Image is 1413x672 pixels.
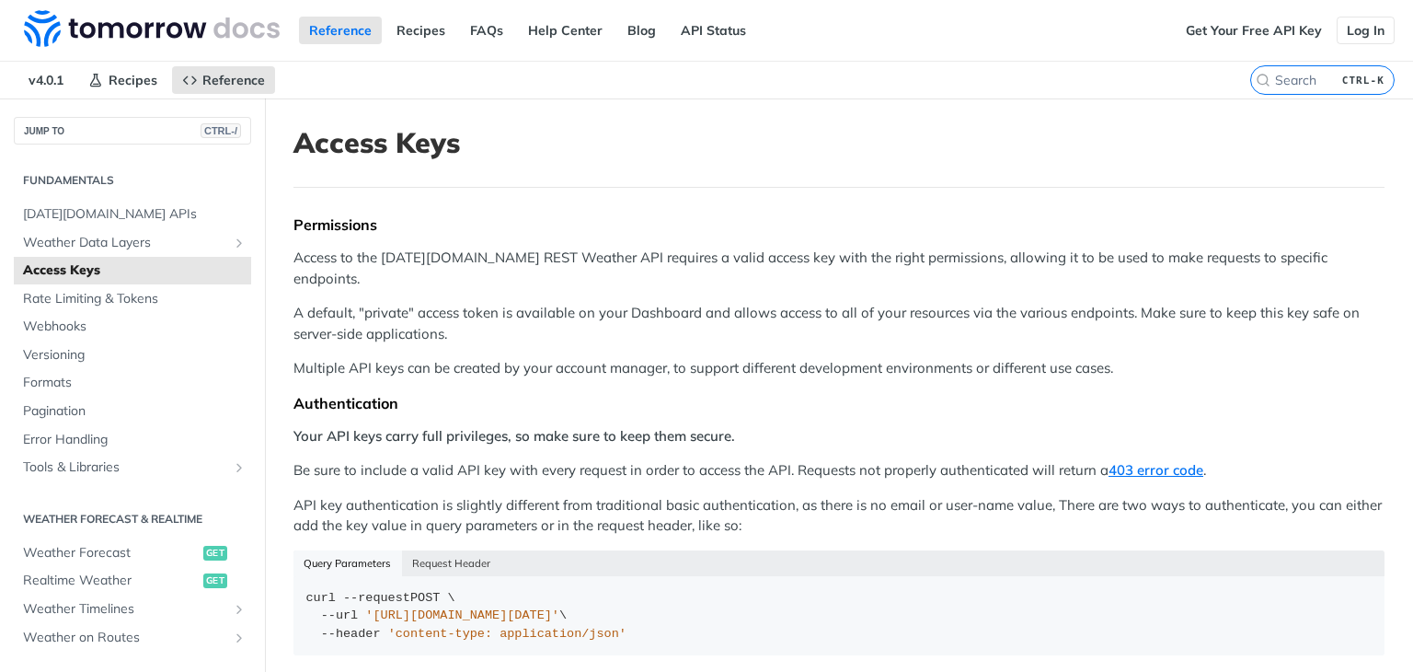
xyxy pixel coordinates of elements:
span: Rate Limiting & Tokens [23,290,247,308]
span: v4.0.1 [18,66,74,94]
span: curl [306,591,336,605]
p: Be sure to include a valid API key with every request in order to access the API. Requests not pr... [293,460,1384,481]
span: Versioning [23,346,247,365]
a: Formats [14,369,251,397]
span: Weather Data Layers [23,234,227,252]
span: Access Keys [23,261,247,280]
p: Access to the [DATE][DOMAIN_NAME] REST Weather API requires a valid access key with the right per... [293,248,1384,289]
span: Error Handling [23,431,247,449]
a: Weather Forecastget [14,539,251,567]
span: 'content-type: application/json' [388,627,626,641]
kbd: CTRL-K [1338,71,1389,89]
div: Authentication [293,394,1384,412]
a: Reference [299,17,382,44]
span: Weather Forecast [23,544,199,562]
h2: Weather Forecast & realtime [14,511,251,527]
span: --url [321,608,359,622]
span: get [203,546,227,561]
strong: Your API keys carry full privileges, so make sure to keep them secure. [293,427,735,445]
span: '[URL][DOMAIN_NAME][DATE]' [365,608,559,622]
span: Realtime Weather [23,572,199,590]
div: POST \ \ [306,589,1373,643]
button: Request Header [402,550,501,576]
a: Error Handling [14,426,251,454]
button: Show subpages for Tools & Libraries [232,460,247,475]
p: A default, "private" access token is available on your Dashboard and allows access to all of your... [293,303,1384,344]
p: API key authentication is slightly different from traditional basic authentication, as there is n... [293,495,1384,537]
a: Pagination [14,398,251,425]
h1: Access Keys [293,126,1384,159]
a: Reference [172,66,275,94]
a: Versioning [14,342,251,369]
a: 403 error code [1109,461,1203,479]
a: Blog [617,17,666,44]
img: Tomorrow.io Weather API Docs [24,10,280,47]
span: --header [321,627,381,641]
a: Recipes [78,66,167,94]
a: Access Keys [14,257,251,284]
span: CTRL-/ [201,123,241,138]
div: Permissions [293,215,1384,234]
span: get [203,574,227,588]
a: Weather on RoutesShow subpages for Weather on Routes [14,624,251,652]
a: Weather TimelinesShow subpages for Weather Timelines [14,596,251,623]
button: Show subpages for Weather Timelines [232,602,247,617]
span: Formats [23,374,247,392]
span: Reference [202,72,265,88]
a: Rate Limiting & Tokens [14,285,251,313]
a: Tools & LibrariesShow subpages for Tools & Libraries [14,454,251,481]
span: Recipes [109,72,157,88]
p: Multiple API keys can be created by your account manager, to support different development enviro... [293,358,1384,379]
a: API Status [671,17,756,44]
a: Get Your Free API Key [1176,17,1332,44]
a: [DATE][DOMAIN_NAME] APIs [14,201,251,228]
span: --request [343,591,410,605]
span: Weather on Routes [23,629,227,647]
a: FAQs [460,17,513,44]
a: Webhooks [14,313,251,341]
svg: Search [1256,73,1270,87]
a: Weather Data LayersShow subpages for Weather Data Layers [14,229,251,257]
a: Recipes [386,17,455,44]
span: Tools & Libraries [23,458,227,477]
button: JUMP TOCTRL-/ [14,117,251,145]
button: Show subpages for Weather Data Layers [232,236,247,250]
span: Pagination [23,402,247,421]
span: Webhooks [23,318,247,336]
span: Weather Timelines [23,600,227,619]
span: [DATE][DOMAIN_NAME] APIs [23,205,247,224]
h2: Fundamentals [14,172,251,189]
a: Realtime Weatherget [14,567,251,595]
a: Help Center [518,17,613,44]
button: Show subpages for Weather on Routes [232,631,247,645]
a: Log In [1337,17,1395,44]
